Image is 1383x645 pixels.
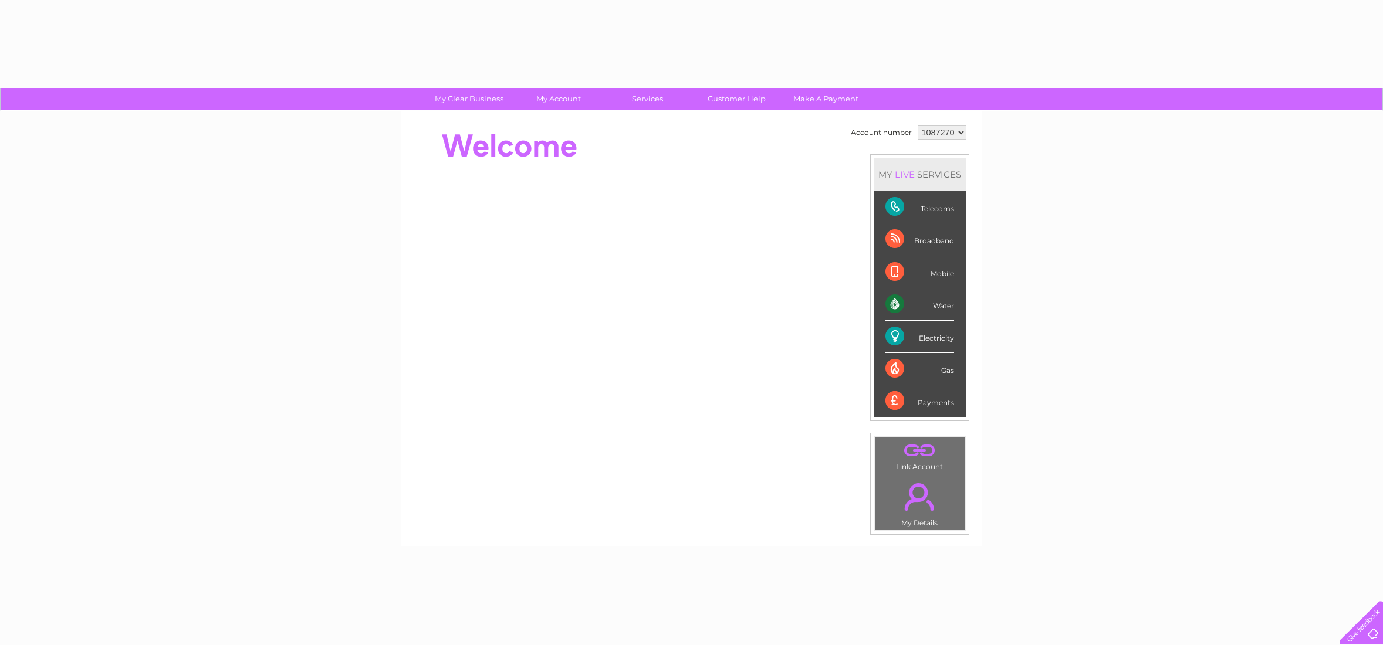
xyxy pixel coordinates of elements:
div: Broadband [885,223,954,256]
div: Mobile [885,256,954,288]
a: . [878,476,962,517]
a: My Account [510,88,607,110]
a: Make A Payment [777,88,874,110]
a: . [878,440,962,461]
div: LIVE [892,169,917,180]
div: Telecoms [885,191,954,223]
td: My Details [874,473,965,531]
a: Customer Help [688,88,785,110]
a: My Clear Business [421,88,518,110]
a: Services [599,88,696,110]
td: Link Account [874,437,965,474]
div: Payments [885,385,954,417]
div: Water [885,288,954,321]
td: Account number [848,123,915,142]
div: Gas [885,353,954,385]
div: MY SERVICES [874,158,966,191]
div: Electricity [885,321,954,353]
